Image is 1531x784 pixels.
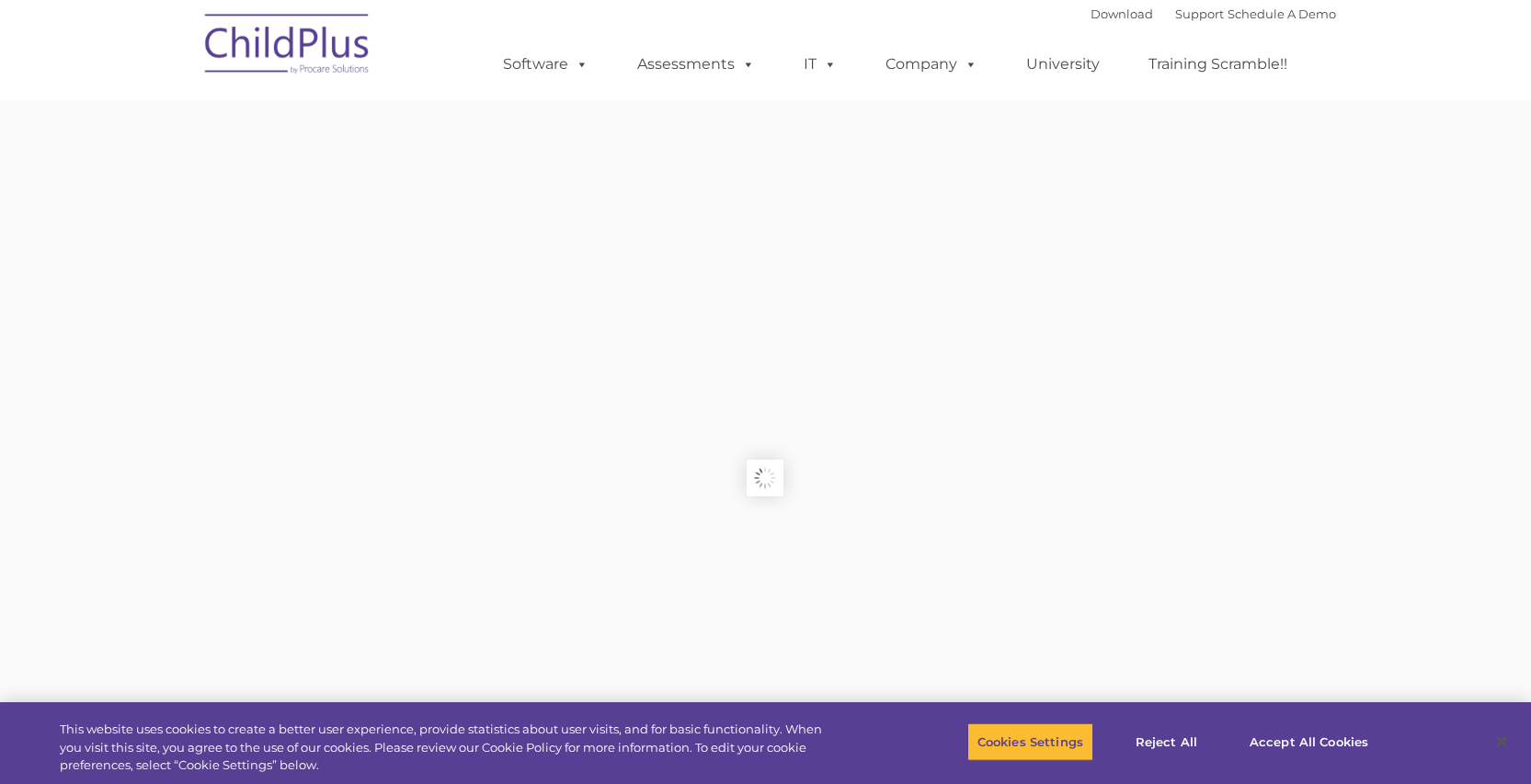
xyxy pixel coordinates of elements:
a: Download [1091,6,1153,21]
font: | [1091,6,1336,21]
a: Support [1175,6,1224,21]
button: Reject All [1109,722,1224,761]
a: Training Scramble!! [1130,46,1306,83]
a: Software [485,46,607,83]
button: Close [1481,722,1522,762]
img: ChildPlus by Procare Solutions [196,1,380,93]
a: Company [867,46,996,83]
div: This website uses cookies to create a better user experience, provide statistics about user visit... [60,721,842,775]
a: IT [785,46,855,83]
a: University [1008,46,1118,83]
a: Schedule A Demo [1228,6,1336,21]
button: Cookies Settings [967,722,1093,761]
a: Assessments [619,46,773,83]
button: Accept All Cookies [1240,722,1378,761]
